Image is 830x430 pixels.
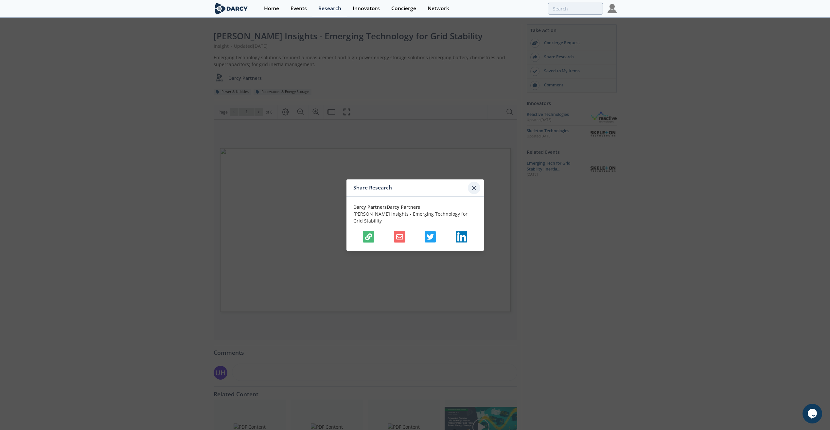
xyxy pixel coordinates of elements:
[291,6,307,11] div: Events
[353,210,477,224] p: [PERSON_NAME] Insights - Emerging Technology for Grid Stability
[456,231,467,242] img: Shares
[353,204,477,210] p: Darcy Partners Darcy Partners
[548,3,603,15] input: Advanced Search
[264,6,279,11] div: Home
[425,231,436,242] img: Shares
[428,6,449,11] div: Network
[353,182,468,194] div: Share Research
[608,4,617,13] img: Profile
[391,6,416,11] div: Concierge
[214,3,249,14] img: logo-wide.svg
[318,6,341,11] div: Research
[803,404,823,423] iframe: chat widget
[353,6,380,11] div: Innovators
